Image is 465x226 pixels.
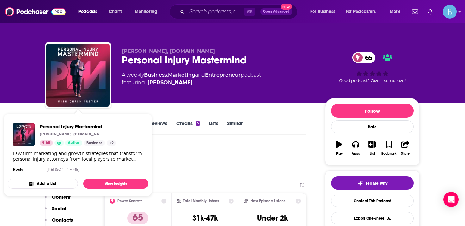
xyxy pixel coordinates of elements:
a: Show notifications dropdown [425,6,435,17]
h2: New Episode Listens [251,199,285,203]
span: Open Advanced [263,10,289,13]
div: Search podcasts, credits, & more... [176,4,304,19]
h3: Under 2k [257,213,288,223]
a: +2 [107,140,116,146]
p: Contacts [52,217,73,223]
div: 65Good podcast? Give it some love! [325,48,420,87]
span: ⌘ K [244,8,255,16]
button: Add to List [8,179,78,189]
a: [PERSON_NAME] [46,167,80,172]
div: Open Intercom Messenger [443,192,459,207]
a: Personal Injury Mastermind [40,123,116,129]
a: Reviews [149,120,167,135]
div: List [370,152,375,156]
h2: Power Score™ [117,199,142,203]
a: View Insights [83,179,148,189]
a: Similar [227,120,243,135]
div: Play [336,152,343,156]
span: featuring [122,79,261,86]
span: Logged in as BLASTmedia [443,5,457,19]
img: User Profile [443,5,457,19]
button: open menu [130,7,165,17]
button: open menu [342,7,385,17]
h2: Total Monthly Listens [183,199,219,203]
button: List [364,137,381,159]
div: Bookmark [381,152,396,156]
p: Social [52,205,66,211]
a: Show notifications dropdown [410,6,420,17]
button: Show profile menu [443,5,457,19]
span: For Podcasters [346,7,376,16]
a: Chris Dreyer [147,79,193,86]
span: For Business [310,7,335,16]
button: open menu [385,7,408,17]
img: tell me why sparkle [358,181,363,186]
a: Entrepreneur [205,72,241,78]
button: tell me why sparkleTell Me Why [331,176,414,190]
button: Play [331,137,347,159]
h4: Hosts [13,167,23,172]
button: open menu [74,7,105,17]
a: Business [84,140,105,146]
span: Good podcast? Give it some love! [339,78,406,83]
span: , [167,72,168,78]
h3: 31k-47k [192,213,218,223]
p: [PERSON_NAME], [DOMAIN_NAME] [40,132,103,137]
span: New [281,4,292,10]
span: Active [68,140,80,146]
a: 65 [40,140,53,146]
button: open menu [306,7,343,17]
button: Follow [331,104,414,118]
p: 65 [127,212,148,224]
a: Active [65,140,82,146]
a: Marketing [168,72,195,78]
input: Search podcasts, credits, & more... [187,7,244,17]
button: Export One-Sheet [331,212,414,224]
div: Law firm marketing and growth strategies that transform personal injury attorneys from local play... [13,151,143,162]
button: Share [397,137,414,159]
button: Apps [347,137,364,159]
a: Credits5 [176,120,200,135]
div: A weekly podcast [122,71,261,86]
a: Contact This Podcast [331,195,414,207]
span: Monitoring [135,7,157,16]
button: Open AdvancedNew [260,8,292,15]
button: Social [45,205,66,217]
span: Podcasts [78,7,97,16]
span: [PERSON_NAME], [DOMAIN_NAME] [122,48,215,54]
button: Bookmark [381,137,397,159]
span: Charts [109,7,122,16]
div: 5 [196,121,200,126]
span: 65 [46,140,50,146]
div: Rate [331,120,414,133]
a: Business [144,72,167,78]
span: and [195,72,205,78]
a: 65 [352,52,375,63]
img: Podchaser - Follow, Share and Rate Podcasts [5,6,66,18]
a: Charts [105,7,126,17]
span: Tell Me Why [365,181,387,186]
a: Lists [209,120,218,135]
span: 65 [359,52,375,63]
div: Apps [352,152,360,156]
div: Share [401,152,410,156]
img: Personal Injury Mastermind [46,44,110,107]
span: More [390,7,400,16]
img: Personal Injury Mastermind [13,123,35,146]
